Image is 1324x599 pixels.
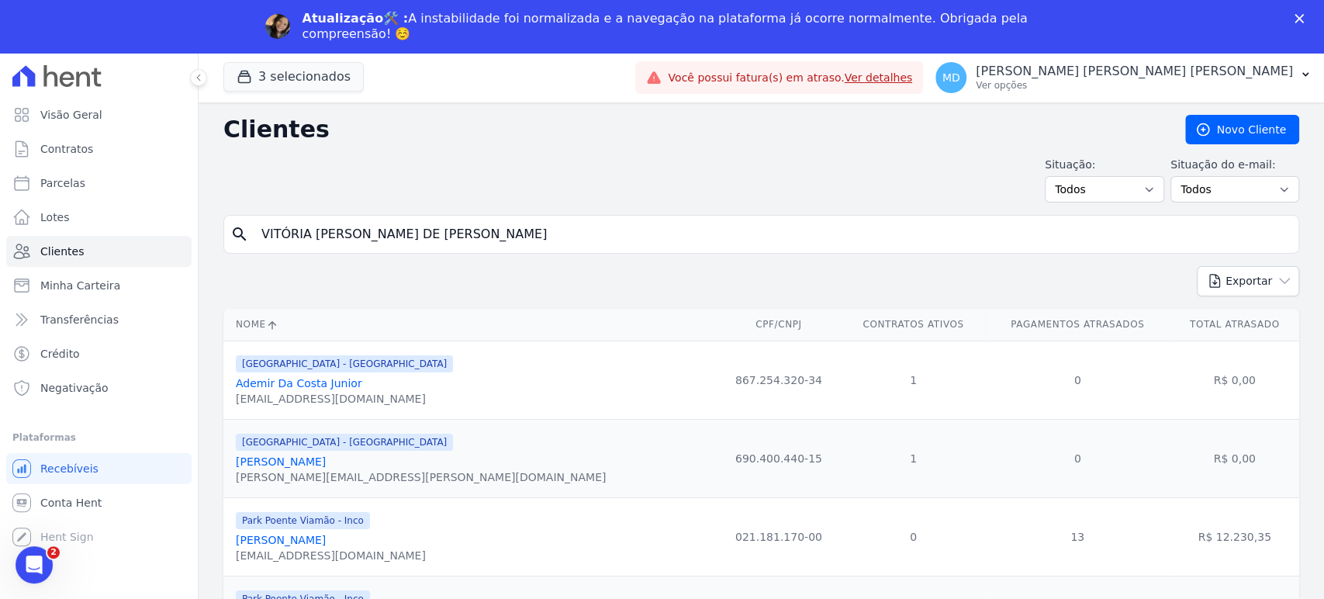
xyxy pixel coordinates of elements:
span: Contratos [40,141,93,157]
h2: Clientes [223,116,1160,144]
label: Situação: [1045,157,1164,173]
span: Negativação [40,380,109,396]
a: Contratos [6,133,192,164]
span: Crédito [40,346,80,362]
th: Pagamentos Atrasados [985,309,1170,341]
a: Minha Carteira [6,270,192,301]
span: Clientes [40,244,84,259]
div: [EMAIL_ADDRESS][DOMAIN_NAME] [236,548,426,563]
a: Clientes [6,236,192,267]
button: Exportar [1197,266,1299,296]
span: Minha Carteira [40,278,120,293]
a: Novo Cliente [1185,115,1299,144]
a: Ver detalhes [845,71,913,84]
td: 1 [842,341,985,419]
th: Total Atrasado [1170,309,1299,341]
input: Buscar por nome, CPF ou e-mail [252,219,1292,250]
th: Contratos Ativos [842,309,985,341]
td: 690.400.440-15 [716,419,842,497]
span: [GEOGRAPHIC_DATA] - [GEOGRAPHIC_DATA] [236,355,453,372]
span: [GEOGRAPHIC_DATA] - [GEOGRAPHIC_DATA] [236,434,453,451]
th: Nome [223,309,716,341]
th: CPF/CNPJ [716,309,842,341]
td: R$ 12.230,35 [1170,497,1299,576]
p: Ver opções [976,79,1293,92]
span: Lotes [40,209,70,225]
div: Plataformas [12,428,185,447]
a: Conta Hent [6,487,192,518]
button: MD [PERSON_NAME] [PERSON_NAME] [PERSON_NAME] Ver opções [923,56,1324,99]
iframe: Intercom live chat [16,546,53,583]
a: Parcelas [6,168,192,199]
span: Parcelas [40,175,85,191]
span: 2 [47,546,60,559]
td: 1 [842,419,985,497]
div: [PERSON_NAME][EMAIL_ADDRESS][PERSON_NAME][DOMAIN_NAME] [236,469,606,485]
img: Profile image for Adriane [265,14,290,39]
p: [PERSON_NAME] [PERSON_NAME] [PERSON_NAME] [976,64,1293,79]
td: 0 [842,497,985,576]
a: [PERSON_NAME] [236,455,326,468]
button: 3 selecionados [223,62,364,92]
a: Transferências [6,304,192,335]
td: 0 [985,341,1170,419]
a: [PERSON_NAME] [236,534,326,546]
div: A instabilidade foi normalizada e a navegação na plataforma já ocorre normalmente. Obrigada pela ... [302,11,1035,42]
td: 867.254.320-34 [716,341,842,419]
a: Visão Geral [6,99,192,130]
td: R$ 0,00 [1170,341,1299,419]
label: Situação do e-mail: [1170,157,1299,173]
span: Transferências [40,312,119,327]
a: Ademir Da Costa Junior [236,377,362,390]
span: MD [942,72,960,83]
div: [EMAIL_ADDRESS][DOMAIN_NAME] [236,391,453,407]
td: R$ 0,00 [1170,419,1299,497]
span: Você possui fatura(s) em atraso. [668,70,912,86]
span: Recebíveis [40,461,99,476]
div: Fechar [1295,14,1310,23]
b: Atualização🛠️ : [302,11,409,26]
td: 13 [985,497,1170,576]
span: Conta Hent [40,495,102,511]
td: 021.181.170-00 [716,497,842,576]
span: Visão Geral [40,107,102,123]
a: Crédito [6,338,192,369]
td: 0 [985,419,1170,497]
i: search [230,225,249,244]
span: Park Poente Viamão - Inco [236,512,370,529]
a: Lotes [6,202,192,233]
a: Negativação [6,372,192,403]
a: Recebíveis [6,453,192,484]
